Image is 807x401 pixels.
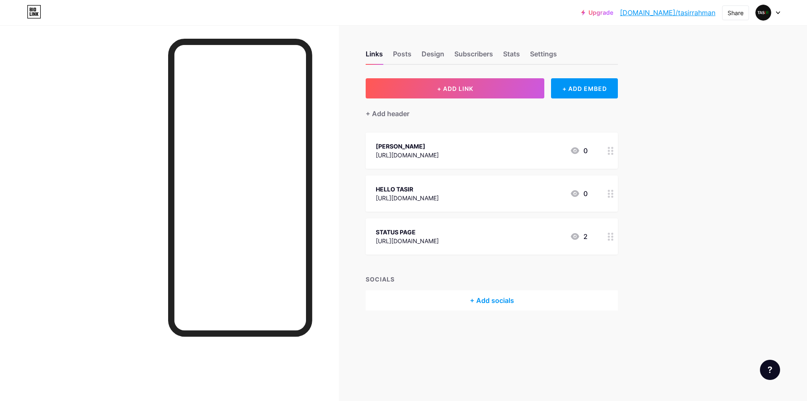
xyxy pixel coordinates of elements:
[366,275,618,284] div: SOCIALS
[422,49,444,64] div: Design
[530,49,557,64] div: Settings
[620,8,715,18] a: [DOMAIN_NAME]/tasirrahman
[366,109,409,119] div: + Add header
[376,142,439,151] div: [PERSON_NAME]
[570,231,588,242] div: 2
[454,49,493,64] div: Subscribers
[503,49,520,64] div: Stats
[393,49,411,64] div: Posts
[376,194,439,202] div: [URL][DOMAIN_NAME]
[376,236,439,245] div: [URL][DOMAIN_NAME]
[581,9,613,16] a: Upgrade
[366,290,618,311] div: + Add socials
[376,185,439,194] div: HELLO TASIR
[570,189,588,199] div: 0
[728,8,744,17] div: Share
[437,85,473,92] span: + ADD LINK
[755,5,771,21] img: Tasir Rahman
[366,49,383,64] div: Links
[376,151,439,159] div: [URL][DOMAIN_NAME]
[551,78,618,98] div: + ADD EMBED
[376,228,439,236] div: STATUS PAGE
[570,146,588,156] div: 0
[366,78,544,98] button: + ADD LINK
